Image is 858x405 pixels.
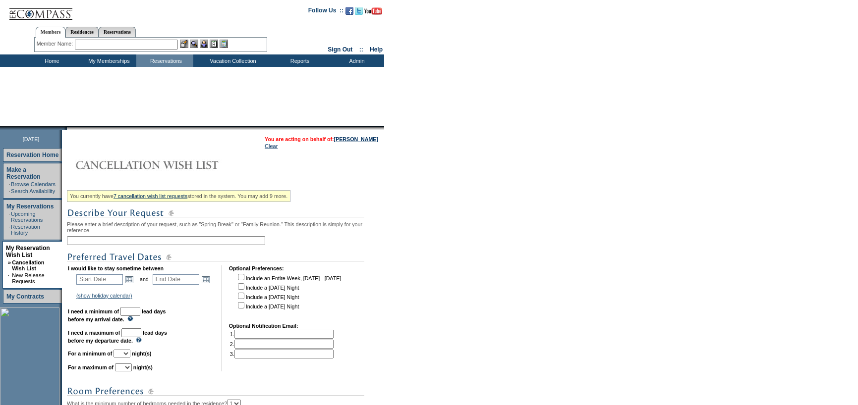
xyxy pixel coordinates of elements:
td: Admin [327,54,384,67]
b: Optional Notification Email: [229,323,298,329]
td: · [8,188,10,194]
a: My Contracts [6,293,44,300]
a: Cancellation Wish List [12,259,44,271]
b: I need a minimum of [68,308,119,314]
a: Search Availability [11,188,55,194]
a: Reservation History [11,224,40,236]
img: blank.gif [67,126,68,130]
a: Clear [265,143,278,149]
a: Help [370,46,383,53]
b: Optional Preferences: [229,265,284,271]
td: Vacation Collection [193,54,270,67]
img: questionMark_lightBlue.gif [127,316,133,321]
td: Reservations [136,54,193,67]
span: [DATE] [23,136,40,142]
a: Browse Calendars [11,181,56,187]
a: Subscribe to our YouTube Channel [364,10,382,16]
td: 2. [230,340,334,349]
a: My Reservation Wish List [6,245,50,258]
input: Date format: M/D/Y. Shortcut keys: [T] for Today. [UP] or [.] for Next Day. [DOWN] or [,] for Pre... [76,274,123,285]
b: » [8,259,11,265]
a: Open the calendar popup. [124,274,135,285]
a: Sign Out [328,46,352,53]
td: · [8,272,11,284]
td: · [8,211,10,223]
td: · [8,224,10,236]
div: Member Name: [37,40,75,48]
img: Impersonate [200,40,208,48]
a: [PERSON_NAME] [334,136,378,142]
img: Cancellation Wish List [67,155,265,175]
b: I would like to stay sometime between [68,265,164,271]
img: Subscribe to our YouTube Channel [364,7,382,15]
td: Include an Entire Week, [DATE] - [DATE] Include a [DATE] Night Include a [DATE] Night Include a [... [236,272,341,316]
td: Reports [270,54,327,67]
input: Date format: M/D/Y. Shortcut keys: [T] for Today. [UP] or [.] for Next Day. [DOWN] or [,] for Pre... [153,274,199,285]
img: promoShadowLeftCorner.gif [63,126,67,130]
img: b_edit.gif [180,40,188,48]
img: questionMark_lightBlue.gif [136,337,142,343]
a: New Release Requests [12,272,44,284]
td: and [138,272,150,286]
a: Become our fan on Facebook [345,10,353,16]
a: (show holiday calendar) [76,293,132,299]
span: You are acting on behalf of: [265,136,378,142]
a: 7 cancellation wish list requests [114,193,187,199]
a: Upcoming Reservations [11,211,43,223]
b: lead days before my departure date. [68,330,167,344]
a: Make a Reservation [6,166,41,180]
b: night(s) [133,364,153,370]
div: You currently have stored in the system. You may add 9 more. [67,190,290,202]
img: View [190,40,198,48]
b: lead days before my arrival date. [68,308,166,322]
td: Follow Us :: [308,6,343,18]
a: Reservations [99,27,136,37]
img: subTtlRoomPreferences.gif [67,385,364,398]
a: Open the calendar popup. [200,274,211,285]
a: Members [36,27,66,38]
span: :: [359,46,363,53]
td: 1. [230,330,334,339]
b: I need a maximum of [68,330,120,336]
td: My Memberships [79,54,136,67]
a: My Reservations [6,203,54,210]
td: · [8,181,10,187]
img: Follow us on Twitter [355,7,363,15]
img: b_calculator.gif [220,40,228,48]
td: 3. [230,350,334,358]
a: Reservation Home [6,152,58,158]
a: Residences [65,27,99,37]
img: Become our fan on Facebook [345,7,353,15]
img: Reservations [210,40,218,48]
b: night(s) [132,351,151,356]
b: For a minimum of [68,351,112,356]
b: For a maximum of [68,364,114,370]
a: Follow us on Twitter [355,10,363,16]
td: Home [22,54,79,67]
